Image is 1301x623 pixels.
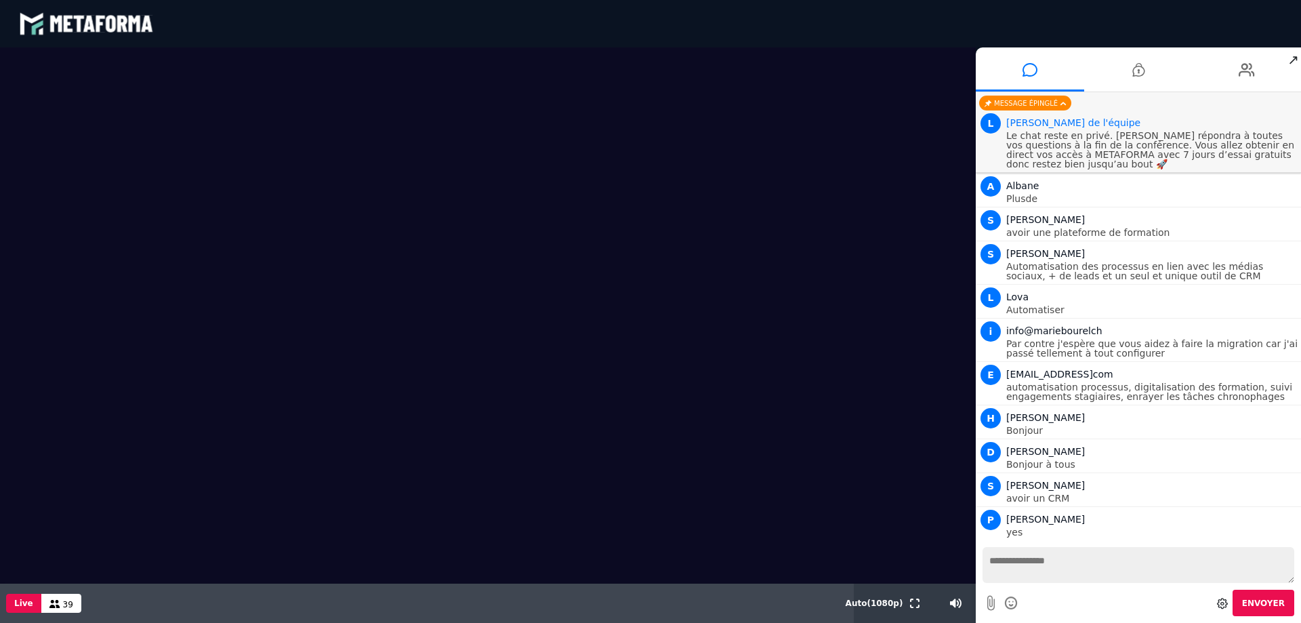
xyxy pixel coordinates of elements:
span: [PERSON_NAME] [1006,412,1085,423]
span: S [980,244,1001,264]
p: yes [1006,527,1298,537]
span: H [980,408,1001,428]
span: S [980,476,1001,496]
span: E [980,365,1001,385]
p: Plusde [1006,194,1298,203]
span: Auto ( 1080 p) [846,599,903,608]
span: Lova [1006,292,1029,302]
span: i [980,321,1001,342]
span: [PERSON_NAME] [1006,248,1085,259]
p: Le chat reste en privé. [PERSON_NAME] répondra à toutes vos questions à la fin de la conférence. ... [1006,131,1298,169]
button: Auto(1080p) [843,584,906,623]
p: Bonjour à tous [1006,460,1298,469]
span: 39 [63,600,73,609]
p: Par contre j'espère que vous aidez à faire la migration car j'ai passé tellement à tout configurer [1006,339,1298,358]
span: P [980,510,1001,530]
span: L [980,287,1001,308]
span: [PERSON_NAME] [1006,446,1085,457]
span: A [980,176,1001,197]
p: Automatiser [1006,305,1298,315]
span: L [980,113,1001,134]
button: Envoyer [1233,590,1294,616]
span: [PERSON_NAME] [1006,514,1085,525]
div: Message épinglé [979,96,1071,110]
p: Bonjour [1006,426,1298,435]
button: Live [6,594,41,613]
span: S [980,210,1001,230]
p: automatisation processus, digitalisation des formation, suivi engagements stagiaires, enrayer les... [1006,382,1298,401]
span: info@mariebourelch [1006,325,1102,336]
span: ↗ [1285,47,1301,72]
span: Envoyer [1242,599,1285,608]
span: [PERSON_NAME] [1006,480,1085,491]
span: [EMAIL_ADDRESS]com [1006,369,1113,380]
span: Animateur [1006,117,1140,128]
span: D [980,442,1001,462]
p: Automatisation des processus en lien avec les médias sociaux, + de leads et un seul et unique out... [1006,262,1298,281]
p: avoir un CRM [1006,494,1298,503]
span: Albane [1006,180,1039,191]
p: avoir une plateforme de formation [1006,228,1298,237]
span: [PERSON_NAME] [1006,214,1085,225]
